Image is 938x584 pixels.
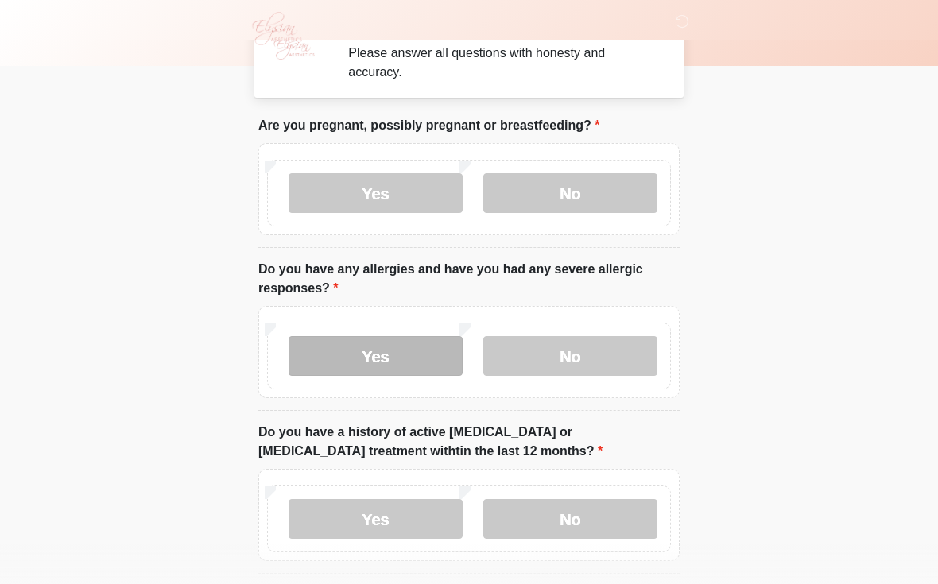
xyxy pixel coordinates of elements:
label: Yes [289,499,463,539]
label: Yes [289,173,463,213]
label: No [483,336,657,376]
label: Do you have any allergies and have you had any severe allergic responses? [258,260,680,298]
div: Please answer all questions with honesty and accuracy. [348,44,656,82]
label: No [483,173,657,213]
label: No [483,499,657,539]
label: Do you have a history of active [MEDICAL_DATA] or [MEDICAL_DATA] treatment withtin the last 12 mo... [258,423,680,461]
label: Yes [289,336,463,376]
label: Are you pregnant, possibly pregnant or breastfeeding? [258,116,599,135]
img: Elysian Aesthetics Logo [242,12,309,45]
